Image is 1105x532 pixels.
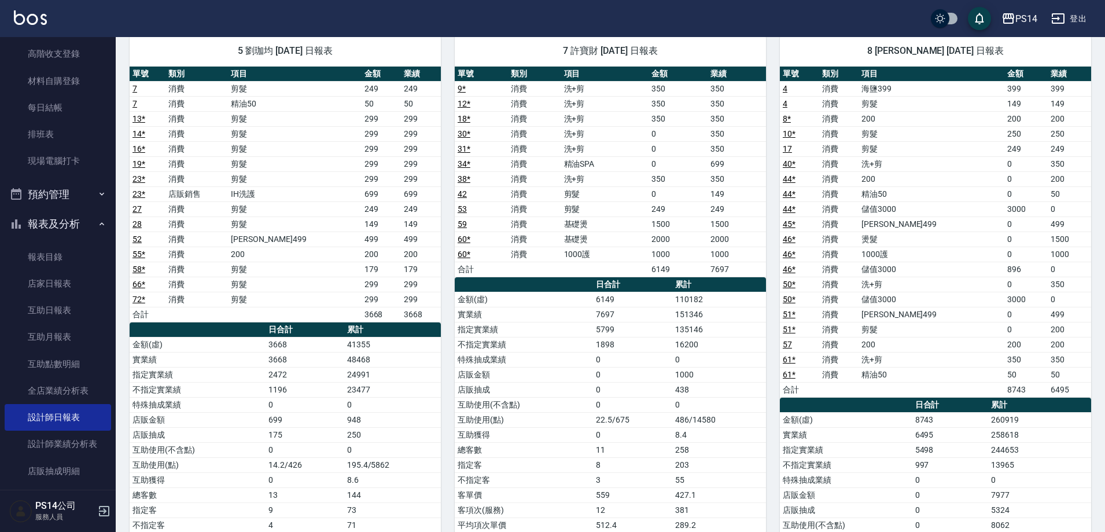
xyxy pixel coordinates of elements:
td: 消費 [819,232,859,247]
td: 剪髮 [859,322,1004,337]
td: 剪髮 [228,277,361,292]
td: 消費 [165,111,228,126]
td: 499 [401,232,441,247]
td: 299 [362,292,402,307]
td: 0 [649,156,707,171]
td: 剪髮 [228,126,361,141]
td: 200 [401,247,441,262]
td: 179 [362,262,402,277]
td: 消費 [508,171,561,186]
a: 設計師業績分析表 [5,431,111,457]
td: 23477 [344,382,441,397]
td: 249 [1004,141,1048,156]
td: 149 [401,217,441,232]
td: 299 [362,141,402,156]
td: 金額(虛) [130,337,266,352]
td: 0 [593,352,672,367]
td: 151346 [672,307,766,322]
td: 200 [859,171,1004,186]
table: a dense table [780,67,1091,398]
td: 200 [1048,322,1091,337]
p: 服務人員 [35,512,94,522]
td: 消費 [508,247,561,262]
td: 實業績 [455,307,593,322]
td: 350 [1048,277,1091,292]
td: 消費 [819,156,859,171]
td: 6495 [1048,382,1091,397]
a: 52 [132,234,142,244]
th: 業績 [1048,67,1091,82]
td: 0 [1004,247,1048,262]
td: 299 [362,126,402,141]
th: 類別 [508,67,561,82]
td: 350 [649,111,707,126]
td: [PERSON_NAME]499 [859,217,1004,232]
td: 3668 [266,337,344,352]
th: 金額 [362,67,402,82]
td: 消費 [508,126,561,141]
td: 8743 [1004,382,1048,397]
td: 41355 [344,337,441,352]
td: 50 [1048,186,1091,201]
td: 消費 [508,111,561,126]
th: 業績 [708,67,766,82]
td: 消費 [819,126,859,141]
td: 24991 [344,367,441,382]
td: 299 [401,277,441,292]
td: 消費 [508,232,561,247]
td: 1500 [1048,232,1091,247]
td: 0 [1004,232,1048,247]
a: 互助點數明細 [5,351,111,377]
td: 消費 [819,367,859,382]
td: 基礎燙 [561,217,649,232]
td: 消費 [819,201,859,217]
td: 350 [1048,156,1091,171]
th: 類別 [819,67,859,82]
th: 金額 [1004,67,1048,82]
td: 6149 [649,262,707,277]
a: 28 [132,219,142,229]
td: 0 [593,397,672,412]
button: 報表及分析 [5,209,111,239]
td: 精油50 [859,367,1004,382]
a: 4 [783,84,787,93]
td: 699 [362,186,402,201]
td: 消費 [165,141,228,156]
td: 50 [1004,367,1048,382]
td: 不指定實業績 [455,337,593,352]
td: 消費 [508,81,561,96]
td: 200 [1004,337,1048,352]
td: 499 [1048,307,1091,322]
td: 消費 [165,126,228,141]
td: 0 [344,397,441,412]
td: 7697 [593,307,672,322]
td: 1000 [708,247,766,262]
a: 17 [783,144,792,153]
td: 消費 [819,307,859,322]
a: 材料自購登錄 [5,68,111,94]
td: 200 [1048,337,1091,352]
td: 299 [401,126,441,141]
td: 海鹽399 [859,81,1004,96]
td: 299 [362,277,402,292]
td: 消費 [165,247,228,262]
td: 135146 [672,322,766,337]
td: 499 [362,232,402,247]
td: 消費 [819,96,859,111]
td: 350 [708,171,766,186]
td: 消費 [819,247,859,262]
td: 299 [401,141,441,156]
td: 消費 [819,277,859,292]
td: 0 [1004,171,1048,186]
td: 剪髮 [228,201,361,217]
a: 現場電腦打卡 [5,148,111,174]
td: 0 [593,382,672,397]
td: 店販金額 [455,367,593,382]
a: 高階收支登錄 [5,41,111,67]
a: 排班表 [5,121,111,148]
h5: PS14公司 [35,500,94,512]
span: 5 劉珈均 [DATE] 日報表 [143,45,427,57]
td: 消費 [165,171,228,186]
td: 149 [1048,96,1091,111]
td: 1500 [649,217,707,232]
